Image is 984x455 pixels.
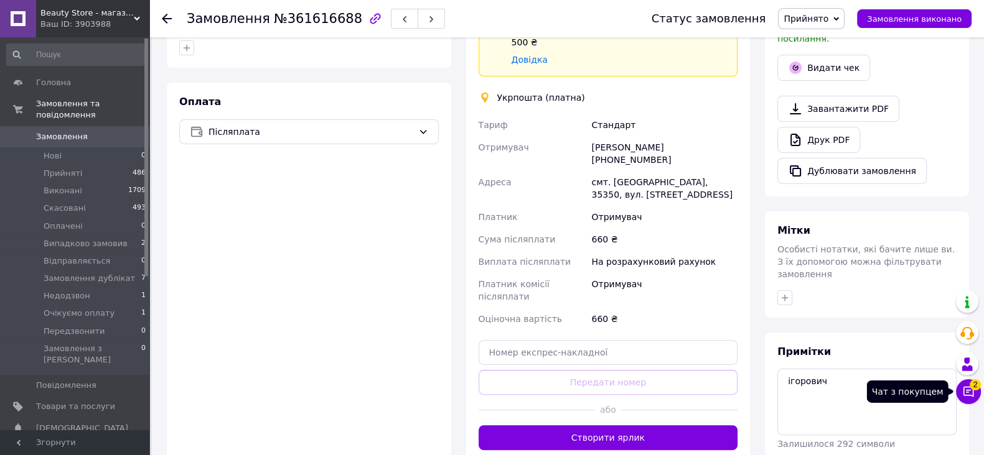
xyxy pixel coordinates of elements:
span: Відправляється [44,255,110,267]
span: У вас є 30 днів, щоб відправити запит на відгук покупцеві, скопіювавши посилання. [777,9,952,44]
span: Отримувач [479,142,529,152]
input: Номер експрес-накладної [479,340,738,365]
button: Створити ярлик [479,425,738,450]
span: Замовлення та повідомлення [36,98,149,121]
span: Скасовані [44,203,86,214]
div: Отримувач [589,206,740,228]
div: Чат з покупцем [867,380,949,403]
a: Довідка [512,55,548,65]
span: 0 [141,326,146,337]
span: Головна [36,77,71,88]
span: Оціночна вартість [479,314,562,324]
a: Друк PDF [777,127,860,153]
span: Замовлення [187,11,270,26]
span: Платник [479,212,518,222]
span: 1709 [128,185,146,196]
span: Особисті нотатки, які бачите лише ви. З їх допомогою можна фільтрувати замовлення [777,244,955,279]
span: 1 [141,290,146,301]
button: Дублювати замовлення [777,158,927,184]
div: Ваш ID: 3903988 [40,19,149,30]
div: Отримувач [589,273,740,308]
button: Чат з покупцем2 [956,379,981,404]
span: Випадково замовив [44,238,128,249]
span: 2 [970,379,981,390]
span: 0 [141,343,146,365]
div: Укрпошта (платна) [494,91,588,104]
span: Оплачені [44,221,83,232]
span: Виплата післяплати [479,257,571,267]
div: смт. [GEOGRAPHIC_DATA], 35350, вул. [STREET_ADDRESS] [589,171,740,206]
span: Платник комісії післяплати [479,279,550,301]
span: Залишилося 292 символи [777,439,895,449]
div: На розрахунковий рахунок [589,250,740,273]
div: Повернутися назад [162,12,172,25]
span: або [595,403,621,416]
span: 7 [141,273,146,284]
button: Видати чек [777,55,870,81]
span: Примітки [777,346,831,357]
span: Недодзвон [44,290,90,301]
button: Замовлення виконано [857,9,972,28]
span: 1 [141,308,146,319]
input: Пошук [6,44,147,66]
textarea: ігорович [777,369,957,434]
span: Тариф [479,120,508,130]
span: 0 [141,221,146,232]
span: Адреса [479,177,512,187]
span: 486 [133,168,146,179]
span: Повідомлення [36,380,96,391]
span: Післяплата [209,125,413,139]
span: Товари та послуги [36,401,115,412]
span: №361616688 [274,11,362,26]
span: Прийняті [44,168,82,179]
span: Виконані [44,185,82,196]
span: [DEMOGRAPHIC_DATA] [36,423,128,434]
span: Мітки [777,224,810,236]
span: Прийнято [784,14,828,24]
span: Нові [44,150,62,162]
span: Замовлення [36,131,88,142]
span: Сума післяплати [479,234,556,244]
span: 2 [141,238,146,249]
div: Стандарт [589,114,740,136]
a: Завантажити PDF [777,96,899,122]
span: Оплата [179,96,221,108]
div: Статус замовлення [652,12,766,25]
span: Замовлення дублікат [44,273,135,284]
span: Замовлення виконано [867,14,962,24]
div: 660 ₴ [589,228,740,250]
span: Очікуємо оплату [44,308,115,319]
span: 0 [141,255,146,267]
span: Beauty Store - магазин доглядової косметики [40,7,134,19]
div: 660 ₴ [589,308,740,330]
span: Замовлення з [PERSON_NAME] [44,343,141,365]
span: 0 [141,150,146,162]
div: [PERSON_NAME] [PHONE_NUMBER] [589,136,740,171]
span: 493 [133,203,146,214]
span: Передзвонити [44,326,105,337]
